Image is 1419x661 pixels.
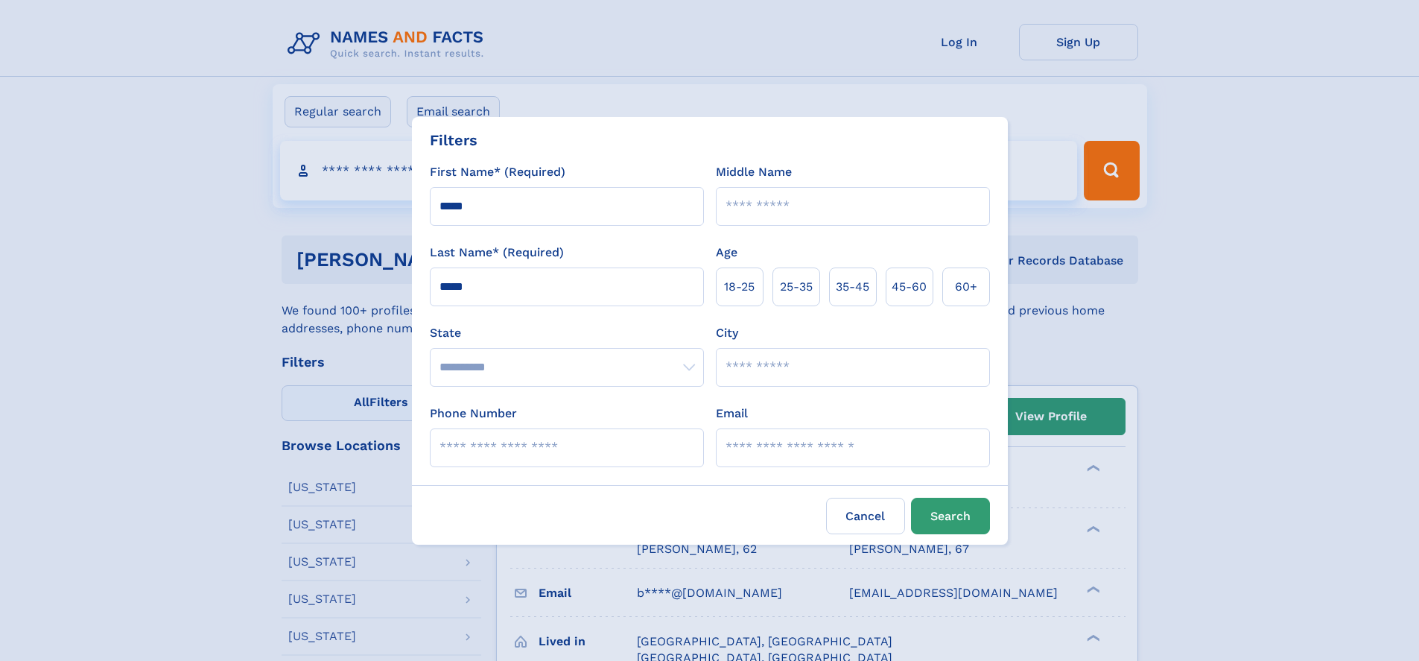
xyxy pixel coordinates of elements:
span: 60+ [955,278,977,296]
label: Email [716,405,748,423]
label: Age [716,244,737,262]
label: Last Name* (Required) [430,244,564,262]
span: 45‑60 [892,278,927,296]
label: State [430,324,704,342]
span: 25‑35 [780,278,813,296]
label: City [716,324,738,342]
div: Filters [430,129,477,151]
span: 35‑45 [836,278,869,296]
span: 18‑25 [724,278,755,296]
label: Phone Number [430,405,517,423]
label: Middle Name [716,163,792,181]
label: Cancel [826,498,905,534]
label: First Name* (Required) [430,163,565,181]
button: Search [911,498,990,534]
